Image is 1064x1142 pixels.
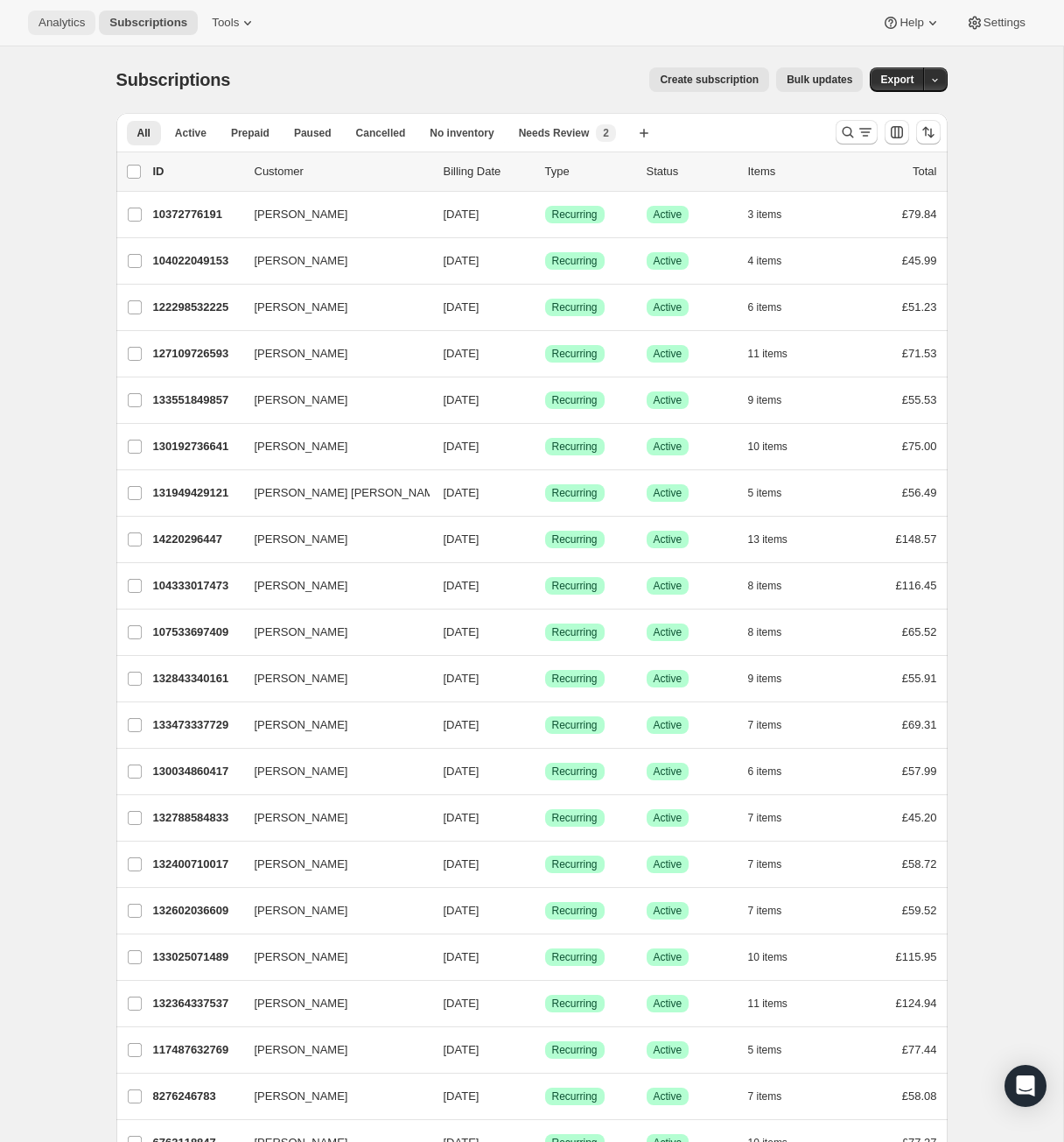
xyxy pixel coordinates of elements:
span: £115.95 [896,950,937,963]
span: [PERSON_NAME] [255,299,348,316]
p: 130192736641 [153,438,241,455]
div: 14220296447[PERSON_NAME][DATE]SuccessRecurringSuccessActive13 items£148.57 [153,527,937,552]
span: Active [654,486,682,500]
span: Subscriptions [109,16,187,30]
span: [DATE] [444,625,479,638]
span: Recurring [552,950,598,964]
span: Active [654,393,682,407]
span: [PERSON_NAME] [255,577,348,595]
span: Settings [983,16,1025,30]
span: 13 items [748,532,787,546]
button: 4 items [748,249,801,273]
p: 127109726593 [153,345,241,363]
span: [PERSON_NAME] [255,716,348,734]
span: [PERSON_NAME] [255,391,348,409]
span: [PERSON_NAME] [255,345,348,363]
p: 133025071489 [153,948,241,966]
button: [PERSON_NAME] [244,897,419,925]
button: 7 items [748,713,801,737]
span: Active [654,440,682,454]
span: [PERSON_NAME] [255,438,348,455]
span: £59.52 [902,904,937,917]
button: [PERSON_NAME] [244,1036,419,1064]
span: [DATE] [444,300,479,314]
span: 3 items [748,208,782,222]
span: 10 items [748,950,787,964]
span: [PERSON_NAME] [255,206,348,223]
span: [DATE] [444,486,479,499]
div: 107533697409[PERSON_NAME][DATE]SuccessRecurringSuccessActive8 items£65.52 [153,620,937,645]
div: 133551849857[PERSON_NAME][DATE]SuccessRecurringSuccessActive9 items£55.53 [153,388,937,412]
span: Active [654,811,682,825]
p: 8276246783 [153,1088,241,1105]
span: Active [654,997,682,1011]
span: £79.84 [902,208,937,221]
div: 10372776191[PERSON_NAME][DATE]SuccessRecurringSuccessActive3 items£79.84 [153,202,937,227]
p: 14220296447 [153,531,241,548]
span: £71.53 [902,347,937,360]
span: £124.94 [896,997,937,1010]
span: [DATE] [444,904,479,917]
span: £45.20 [902,811,937,824]
button: Help [871,11,951,35]
span: Create subscription [660,73,759,87]
span: [DATE] [444,393,479,406]
button: 13 items [748,527,807,552]
span: 7 items [748,718,782,732]
span: Active [654,579,682,593]
button: 11 items [748,342,807,366]
span: 11 items [748,347,787,361]
span: [PERSON_NAME] [255,531,348,548]
button: [PERSON_NAME] [244,433,419,461]
button: 10 items [748,434,807,459]
span: Recurring [552,857,598,871]
span: [DATE] [444,347,479,360]
span: [PERSON_NAME] [255,856,348,873]
button: [PERSON_NAME] [244,572,419,600]
p: ID [153,163,241,180]
button: 7 items [748,899,801,923]
div: 132788584833[PERSON_NAME][DATE]SuccessRecurringSuccessActive7 items£45.20 [153,806,937,830]
span: Active [654,347,682,361]
button: [PERSON_NAME] [244,525,419,553]
span: All [137,126,150,140]
span: [PERSON_NAME] [255,902,348,920]
div: 133025071489[PERSON_NAME][DATE]SuccessRecurringSuccessActive10 items£115.95 [153,945,937,969]
div: 132602036609[PERSON_NAME][DATE]SuccessRecurringSuccessActive7 items£59.52 [153,899,937,923]
button: Bulk updates [776,67,863,92]
span: £65.52 [902,625,937,638]
span: Recurring [552,254,598,268]
div: 132843340161[PERSON_NAME][DATE]SuccessRecurringSuccessActive9 items£55.91 [153,666,937,691]
button: [PERSON_NAME] [244,990,419,1018]
p: 104333017473 [153,577,241,595]
span: Needs Review [519,126,590,140]
p: 133551849857 [153,391,241,409]
span: Tools [212,16,239,30]
span: 6 items [748,765,782,779]
div: 122298532225[PERSON_NAME][DATE]SuccessRecurringSuccessActive6 items£51.23 [153,295,937,320]
span: [PERSON_NAME] [255,624,348,641]
span: £56.49 [902,486,937,499]
span: [PERSON_NAME] [PERSON_NAME] [255,484,444,502]
span: Recurring [552,300,598,314]
button: Search and filter results [836,120,878,145]
p: Status [647,163,734,180]
span: Recurring [552,440,598,454]
p: 122298532225 [153,299,241,316]
span: Active [654,208,682,222]
span: [PERSON_NAME] [255,763,348,780]
span: 8 items [748,579,782,593]
button: [PERSON_NAME] [244,758,419,786]
span: [DATE] [444,532,479,546]
button: 5 items [748,481,801,505]
button: [PERSON_NAME] [244,293,419,321]
span: 8 items [748,625,782,639]
span: Active [654,950,682,964]
span: [DATE] [444,765,479,778]
span: £148.57 [896,532,937,546]
span: 5 items [748,486,782,500]
button: [PERSON_NAME] [244,943,419,971]
button: [PERSON_NAME] [PERSON_NAME] [244,479,419,507]
button: [PERSON_NAME] [244,201,419,229]
div: 131949429121[PERSON_NAME] [PERSON_NAME][DATE]SuccessRecurringSuccessActive5 items£56.49 [153,481,937,505]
